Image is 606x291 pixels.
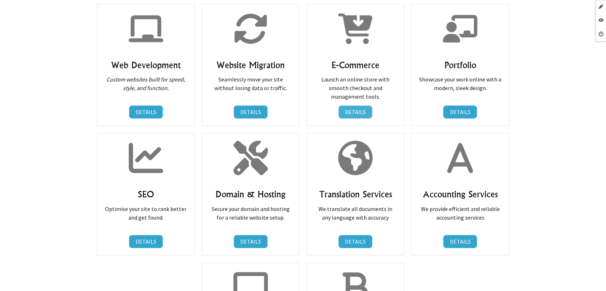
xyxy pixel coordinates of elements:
[443,105,477,118] a: DETAILS
[106,76,185,91] em: Custom websites built for speed, style, and function.
[338,105,372,118] a: DETAILS
[209,59,292,71] h3: Website Migration
[419,75,501,92] p: Showcase your work online with a modern, sleek design.
[443,235,477,248] a: DETAILS
[104,188,187,200] h3: SEO
[234,105,268,118] a: DETAILS
[419,205,501,222] p: We provide efficient and reliable accounting services
[419,59,501,71] h3: Portfolio
[419,188,501,200] h3: Accounting Services
[234,235,268,248] a: DETAILS
[104,205,187,222] p: Optimise your site to rank better and get found.
[314,188,397,200] h3: Translation Services
[129,105,163,118] a: DETAILS
[129,235,163,248] a: DETAILS
[314,59,397,71] h3: E-Commerce
[209,188,292,200] h3: Domain & Hosting
[314,205,397,222] p: We translate all documents in any language with accuracy
[209,75,292,92] p: Seamlessly move your site without losing data or traffic.
[314,75,397,101] p: Launch an online store with smooth checkout and management tools.
[209,205,292,222] p: Secure your domain and hosting for a reliable website setup.
[338,235,372,248] a: DETAILS
[104,59,187,71] h3: Web Development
